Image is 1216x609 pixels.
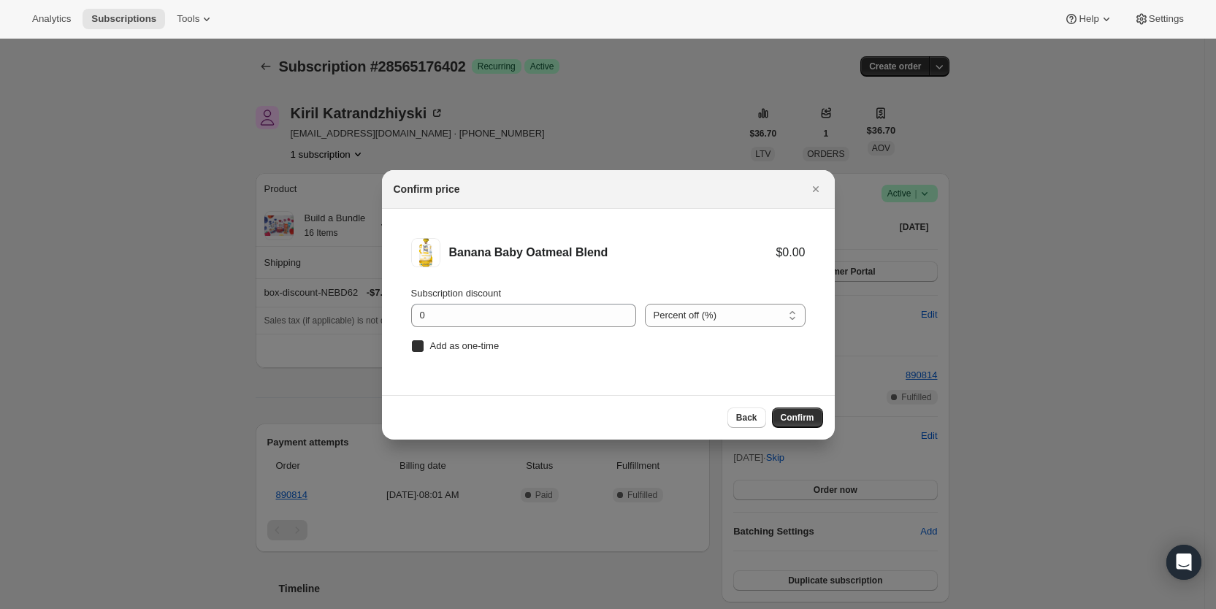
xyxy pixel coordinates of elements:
[449,245,776,260] div: Banana Baby Oatmeal Blend
[1125,9,1193,29] button: Settings
[430,340,500,351] span: Add as one-time
[1055,9,1122,29] button: Help
[1166,545,1201,580] div: Open Intercom Messenger
[1079,13,1098,25] span: Help
[411,238,440,267] img: Banana Baby Oatmeal Blend
[1149,13,1184,25] span: Settings
[781,412,814,424] span: Confirm
[168,9,223,29] button: Tools
[806,179,826,199] button: Close
[83,9,165,29] button: Subscriptions
[91,13,156,25] span: Subscriptions
[776,245,805,260] div: $0.00
[23,9,80,29] button: Analytics
[736,412,757,424] span: Back
[394,182,460,196] h2: Confirm price
[772,407,823,428] button: Confirm
[727,407,766,428] button: Back
[177,13,199,25] span: Tools
[32,13,71,25] span: Analytics
[411,288,502,299] span: Subscription discount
